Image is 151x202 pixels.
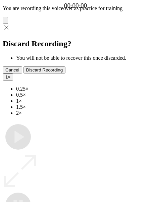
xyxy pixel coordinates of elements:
li: 0.25× [16,86,148,92]
a: 00:00:00 [64,2,87,9]
li: You will not be able to recover this once discarded. [16,55,148,61]
li: 1× [16,98,148,104]
button: Discard Recording [23,66,66,73]
li: 0.5× [16,92,148,98]
button: Cancel [3,66,22,73]
li: 2× [16,110,148,116]
p: You are recording this voiceover as practice for training [3,5,148,11]
span: 1 [5,74,8,80]
h2: Discard Recording? [3,39,148,48]
button: 1× [3,73,13,81]
li: 1.5× [16,104,148,110]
